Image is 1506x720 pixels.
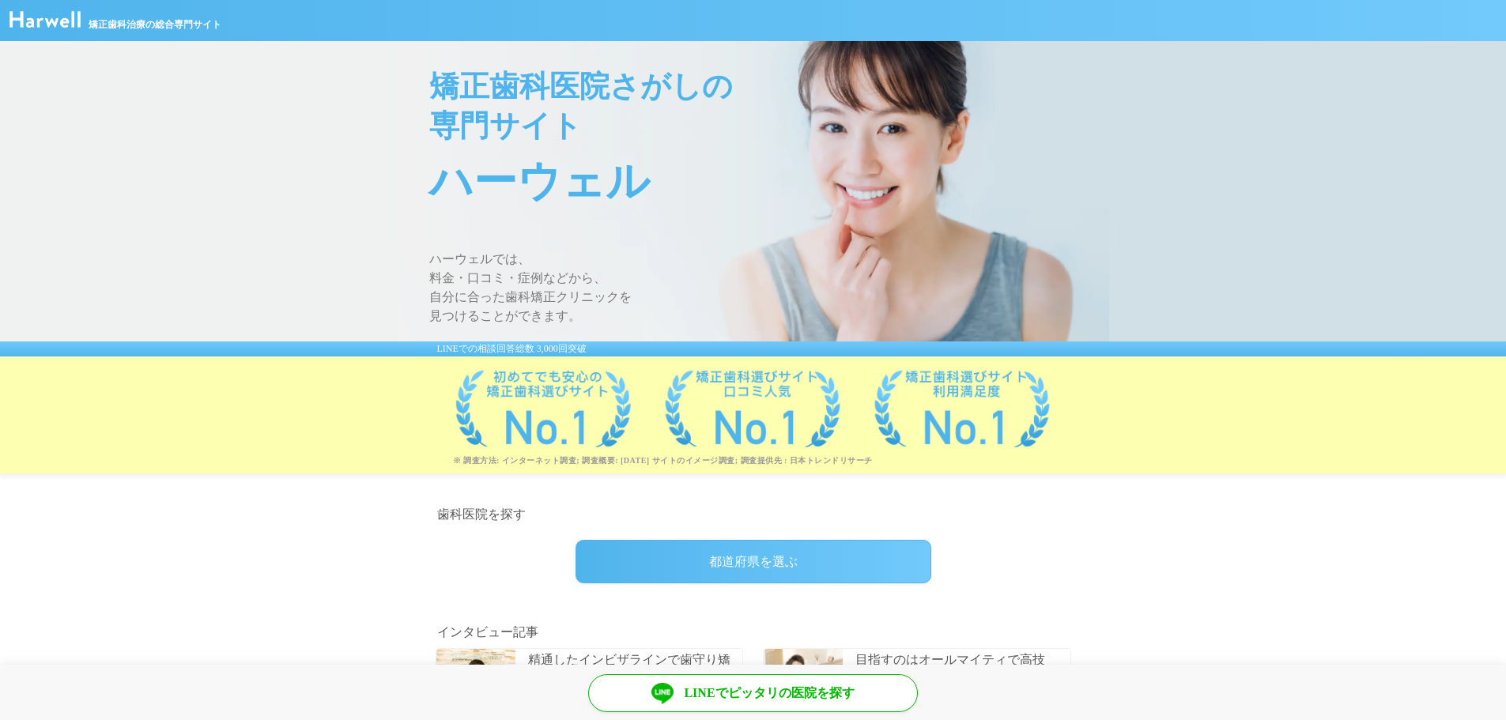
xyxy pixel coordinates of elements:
span: 矯正歯科医院さがしの [429,66,1109,106]
p: 精通したインビザラインで歯守り矯正を提供 [528,652,739,682]
img: ハーウェル [9,11,81,28]
div: LINEでの相談回答総数 3,000回突破 [398,341,1109,356]
img: 歯科医師_神谷規明先生_ロゴ前 [436,649,515,720]
h2: 歯科医院を探す [437,505,1070,524]
img: 歯科医師_小池陵馬理事長_説明中(サムネイル用) [764,649,843,720]
p: 目指すのはオールマイティで高技術、適正価格の医院 [855,652,1066,682]
p: ※ 調査方法: インターネット調査; 調査概要: [DATE] サイトのイメージ調査; 調査提供先 : 日本トレンドリサーチ [453,455,1109,466]
span: 矯正歯科治療の総合専門サイト [89,17,221,32]
span: 専門サイト [429,106,1109,145]
a: ハーウェル [9,17,81,30]
span: 料金・口コミ・症例などから、 [429,269,1109,288]
span: 見つけることができます。 [429,307,1109,326]
a: LINEでピッタリの医院を探す [588,674,918,712]
span: ハーウェル [429,145,1109,218]
span: 自分に合った歯科矯正クリニックを [429,288,1109,307]
div: 都道府県を選ぶ [576,540,931,583]
h2: インタビュー記事 [437,623,1070,642]
span: ハーウェルでは、 [429,250,1109,269]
